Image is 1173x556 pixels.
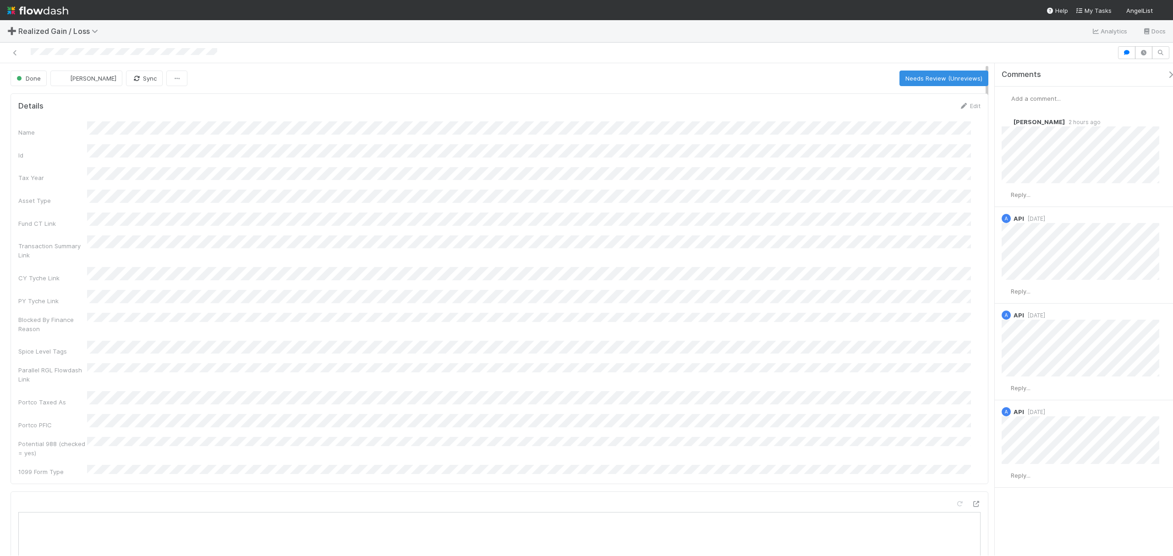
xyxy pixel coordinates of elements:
[1011,191,1030,198] span: Reply...
[1024,409,1045,415] span: [DATE]
[1011,472,1030,479] span: Reply...
[1075,7,1112,14] span: My Tasks
[899,71,988,86] button: Needs Review (Unreviews)
[1126,7,1153,14] span: AngelList
[18,27,103,36] span: Realized Gain / Loss
[18,315,87,333] div: Blocked By Finance Reason
[18,467,87,476] div: 1099 Form Type
[18,151,87,160] div: Id
[18,219,87,228] div: Fund CT Link
[1024,312,1045,319] span: [DATE]
[1002,471,1011,480] img: avatar_bc42736a-3f00-4d10-a11d-d22e63cdc729.png
[18,241,87,260] div: Transaction Summary Link
[1024,215,1045,222] span: [DATE]
[1065,119,1101,125] span: 2 hours ago
[959,102,981,109] a: Edit
[126,71,163,86] button: Sync
[1005,409,1008,414] span: A
[7,3,68,18] img: logo-inverted-e16ddd16eac7371096b0.svg
[50,71,122,86] button: [PERSON_NAME]
[1002,191,1011,200] img: avatar_bc42736a-3f00-4d10-a11d-d22e63cdc729.png
[1091,26,1128,37] a: Analytics
[70,75,116,82] span: [PERSON_NAME]
[1005,216,1008,221] span: A
[1005,313,1008,318] span: A
[18,398,87,407] div: Portco Taxed As
[1014,118,1065,125] span: [PERSON_NAME]
[18,347,87,356] div: Spice Level Tags
[18,273,87,283] div: CY Tyche Link
[1142,26,1166,37] a: Docs
[58,74,67,83] img: avatar_04ed6c9e-3b93-401c-8c3a-8fad1b1fc72c.png
[1157,6,1166,16] img: avatar_bc42736a-3f00-4d10-a11d-d22e63cdc729.png
[1002,407,1011,416] div: API
[1014,215,1024,222] span: API
[1046,6,1068,15] div: Help
[1011,95,1061,102] span: Add a comment...
[1002,287,1011,296] img: avatar_bc42736a-3f00-4d10-a11d-d22e63cdc729.png
[18,296,87,305] div: PY Tyche Link
[18,102,44,111] h5: Details
[1002,94,1011,103] img: avatar_bc42736a-3f00-4d10-a11d-d22e63cdc729.png
[1011,288,1030,295] span: Reply...
[18,420,87,430] div: Portco PFIC
[1014,311,1024,319] span: API
[1014,408,1024,415] span: API
[18,128,87,137] div: Name
[18,196,87,205] div: Asset Type
[1002,214,1011,223] div: API
[7,27,16,35] span: ➕
[1002,117,1011,126] img: avatar_04ed6c9e-3b93-401c-8c3a-8fad1b1fc72c.png
[18,173,87,182] div: Tax Year
[1002,384,1011,393] img: avatar_bc42736a-3f00-4d10-a11d-d22e63cdc729.png
[18,439,87,458] div: Potential 988 (checked = yes)
[1075,6,1112,15] a: My Tasks
[1011,384,1030,392] span: Reply...
[18,365,87,384] div: Parallel RGL Flowdash Link
[1002,70,1041,79] span: Comments
[1002,311,1011,320] div: API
